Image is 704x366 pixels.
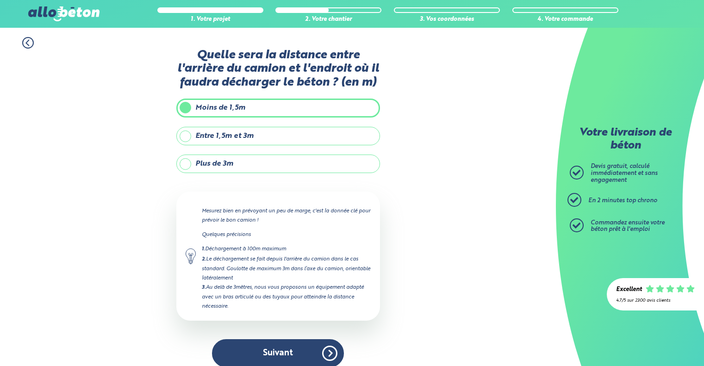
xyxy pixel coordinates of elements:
[591,220,665,233] span: Commandez ensuite votre béton prêt à l'emploi
[202,244,371,254] div: Déchargement à 100m maximum
[275,16,381,23] div: 2. Votre chantier
[176,99,380,117] label: Moins de 1,5m
[202,254,371,283] div: Le déchargement se fait depuis l'arrière du camion dans le cas standard. Goulotte de maximum 3m d...
[394,16,500,23] div: 3. Vos coordonnées
[28,6,100,21] img: allobéton
[176,127,380,145] label: Entre 1,5m et 3m
[616,298,695,303] div: 4.7/5 sur 2300 avis clients
[202,257,206,262] strong: 2.
[572,127,679,152] p: Votre livraison de béton
[202,230,371,239] p: Quelques précisions
[202,247,205,252] strong: 1.
[202,283,371,311] div: Au delà de 3mètres, nous vous proposons un équipement adapté avec un bras articulé ou des tuyaux ...
[176,49,380,89] label: Quelle sera la distance entre l'arrière du camion et l'endroit où il faudra décharger le béton ? ...
[202,206,371,225] p: Mesurez bien en prévoyant un peu de marge, c'est la donnée clé pour prévoir le bon camion !
[512,16,618,23] div: 4. Votre commande
[588,198,657,204] span: En 2 minutes top chrono
[202,285,206,290] strong: 3.
[591,163,658,183] span: Devis gratuit, calculé immédiatement et sans engagement
[622,330,694,356] iframe: Help widget launcher
[176,155,380,173] label: Plus de 3m
[157,16,263,23] div: 1. Votre projet
[616,286,642,293] div: Excellent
